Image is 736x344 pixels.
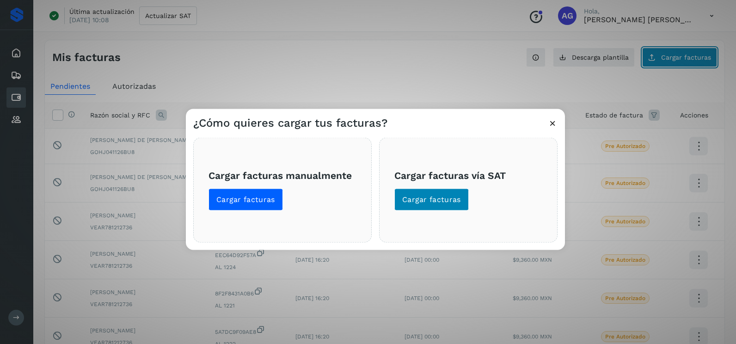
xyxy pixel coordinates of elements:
h3: ¿Cómo quieres cargar tus facturas? [193,117,387,130]
h3: Cargar facturas vía SAT [394,169,542,181]
button: Cargar facturas [394,189,469,211]
span: Cargar facturas [402,195,461,205]
button: Cargar facturas [209,189,283,211]
span: Cargar facturas [216,195,275,205]
h3: Cargar facturas manualmente [209,169,356,181]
